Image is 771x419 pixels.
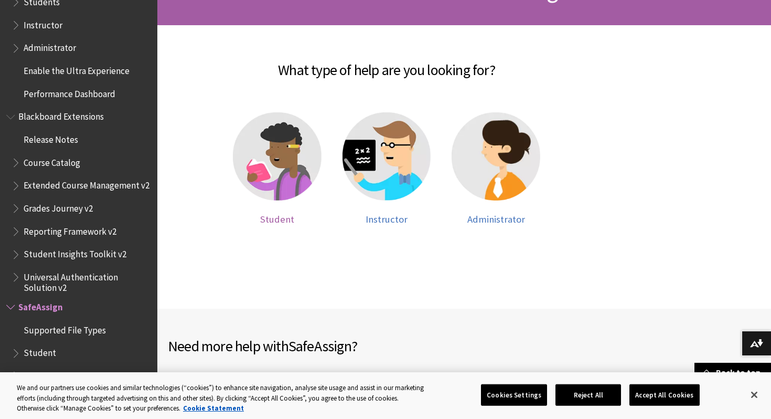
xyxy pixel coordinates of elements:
span: Student Insights Toolkit v2 [24,246,126,260]
h2: What type of help are you looking for? [168,46,605,81]
span: Instructor [24,16,62,30]
span: Instructor [366,213,408,225]
h2: Need more help with ? [168,335,464,357]
button: Reject All [555,384,621,406]
a: Administrator help Administrator [452,112,540,225]
span: Course Catalog [24,154,80,168]
nav: Book outline for Blackboard SafeAssign [6,298,151,407]
span: Student [24,344,56,359]
span: Universal Authentication Solution v2 [24,268,150,293]
button: Cookies Settings [481,384,547,406]
a: More information about your privacy, opens in a new tab [183,404,244,413]
span: Supported File Types [24,321,106,336]
span: Reporting Framework v2 [24,223,116,237]
button: Accept All Cookies [629,384,699,406]
span: Extended Course Management v2 [24,177,149,191]
span: Release Notes [24,131,78,145]
span: SafeAssign [288,337,351,355]
a: Student help Student [233,112,322,225]
nav: Book outline for Blackboard Extensions [6,108,151,294]
div: We and our partners use cookies and similar technologies (“cookies”) to enhance site navigation, ... [17,383,424,414]
span: SafeAssign [18,298,63,312]
img: Administrator help [452,112,540,201]
img: Instructor help [342,112,431,201]
img: Student help [233,112,322,201]
span: Performance Dashboard [24,85,115,99]
a: Back to top [694,363,771,382]
span: Instructor [24,367,62,381]
span: Blackboard Extensions [18,108,104,122]
span: Administrator [467,213,525,225]
button: Close [743,383,766,406]
span: Grades Journey v2 [24,200,93,214]
span: Enable the Ultra Experience [24,62,130,76]
span: Student [260,213,294,225]
a: Instructor help Instructor [342,112,431,225]
span: Administrator [24,39,76,54]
